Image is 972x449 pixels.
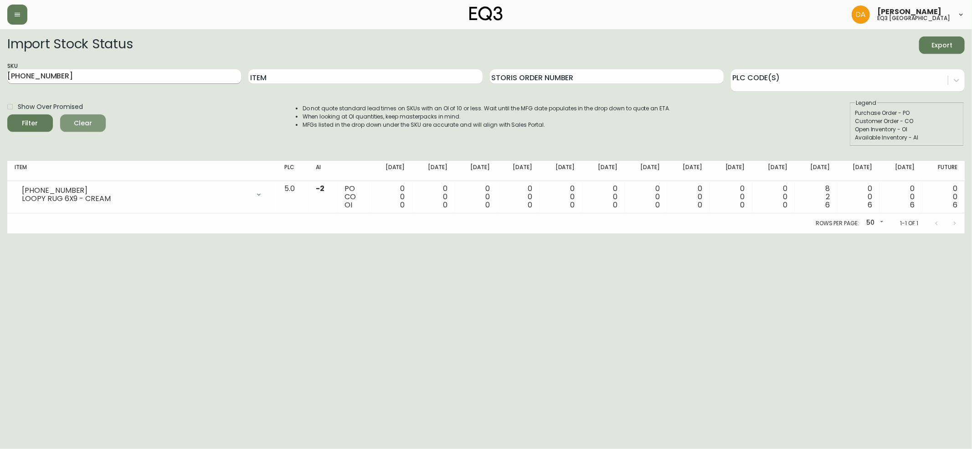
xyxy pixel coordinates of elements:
li: Do not quote standard lead times on SKUs with an OI of 10 or less. Wait until the MFG date popula... [303,104,671,113]
span: 6 [953,200,957,210]
th: [DATE] [412,161,455,181]
div: PO CO [345,185,362,209]
span: 0 [783,200,787,210]
span: 0 [698,200,702,210]
div: LOOPY RUG 6X9 - CREAM [22,195,250,203]
li: MFGs listed in the drop down under the SKU are accurate and will align with Sales Portal. [303,121,671,129]
div: 0 0 [887,185,915,209]
div: 0 0 [844,185,872,209]
th: [DATE] [455,161,497,181]
button: Export [919,36,965,54]
div: Customer Order - CO [855,117,959,125]
span: Export [926,40,957,51]
div: Open Inventory - OI [855,125,959,134]
div: Filter [22,118,38,129]
span: 6 [910,200,915,210]
div: 0 0 [590,185,617,209]
th: [DATE] [497,161,540,181]
span: 0 [741,200,745,210]
span: 0 [443,200,447,210]
div: 0 0 [760,185,787,209]
div: Purchase Order - PO [855,109,959,117]
span: Clear [67,118,98,129]
div: Available Inventory - AI [855,134,959,142]
div: 50 [863,216,885,231]
div: 0 0 [674,185,702,209]
span: 0 [613,200,617,210]
span: 0 [571,200,575,210]
div: 0 0 [504,185,532,209]
div: 0 0 [717,185,745,209]
th: [DATE] [540,161,582,181]
div: 8 2 [802,185,830,209]
span: 6 [825,200,830,210]
p: Rows per page: [816,219,859,227]
span: OI [345,200,352,210]
img: dd1a7e8db21a0ac8adbf82b84ca05374 [852,5,870,24]
span: 0 [485,200,490,210]
th: [DATE] [837,161,879,181]
div: [PHONE_NUMBER]LOOPY RUG 6X9 - CREAM [15,185,270,205]
th: Future [922,161,965,181]
h5: eq3 [GEOGRAPHIC_DATA] [877,15,950,21]
li: When looking at OI quantities, keep masterpacks in mind. [303,113,671,121]
span: 0 [401,200,405,210]
h2: Import Stock Status [7,36,133,54]
th: [DATE] [582,161,625,181]
td: 5.0 [277,181,308,213]
th: [DATE] [752,161,795,181]
span: 0 [655,200,660,210]
th: [DATE] [370,161,412,181]
div: 0 0 [930,185,957,209]
span: [PERSON_NAME] [877,8,941,15]
th: [DATE] [879,161,922,181]
th: PLC [277,161,308,181]
th: [DATE] [795,161,837,181]
th: Item [7,161,277,181]
span: 0 [528,200,532,210]
p: 1-1 of 1 [900,219,918,227]
button: Filter [7,114,53,132]
legend: Legend [855,99,877,107]
span: Show Over Promised [18,102,83,112]
div: 0 0 [462,185,490,209]
span: 6 [868,200,872,210]
button: Clear [60,114,106,132]
span: -2 [316,183,324,194]
div: 0 0 [632,185,660,209]
th: [DATE] [667,161,710,181]
th: [DATE] [625,161,667,181]
div: 0 0 [547,185,575,209]
th: [DATE] [710,161,752,181]
th: AI [309,161,338,181]
img: logo [469,6,503,21]
div: 0 0 [377,185,405,209]
div: 0 0 [420,185,447,209]
div: [PHONE_NUMBER] [22,186,250,195]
